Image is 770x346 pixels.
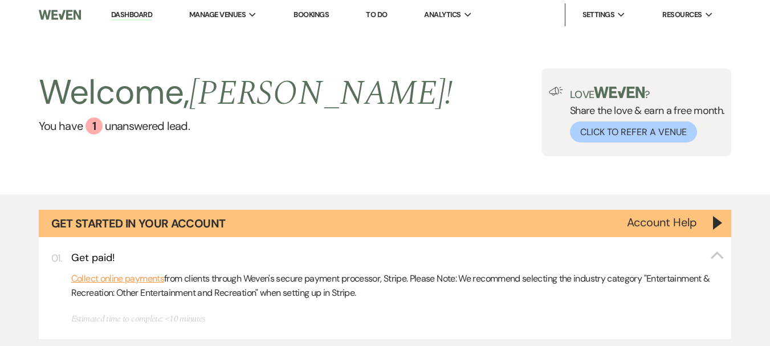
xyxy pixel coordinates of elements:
a: To Do [366,10,387,19]
p: from clients through Weven's secure payment processor, Stripe. Please Note: We recommend selectin... [71,271,725,300]
p: Love ? [570,87,725,100]
a: Dashboard [111,10,152,21]
div: 1 [85,117,103,135]
img: Weven Logo [39,3,82,27]
img: loud-speaker-illustration.svg [549,87,563,96]
div: Share the love & earn a free month. [563,87,725,143]
button: Get paid! [71,251,725,265]
h2: Welcome, [39,68,453,117]
span: Analytics [424,9,461,21]
a: Bookings [294,10,329,19]
div: Estimated time to complete: < 10 minute s [71,312,725,325]
span: Settings [582,9,615,21]
a: You have 1 unanswered lead. [39,117,453,135]
span: Resources [662,9,702,21]
button: Account Help [627,217,697,228]
h3: Get paid! [71,251,115,265]
span: [PERSON_NAME] ! [189,67,453,120]
a: Collect online payments [71,271,164,286]
h1: Get Started in Your Account [51,215,226,231]
span: Manage Venues [189,9,246,21]
button: Click to Refer a Venue [570,121,697,143]
img: weven-logo-green.svg [594,87,645,98]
